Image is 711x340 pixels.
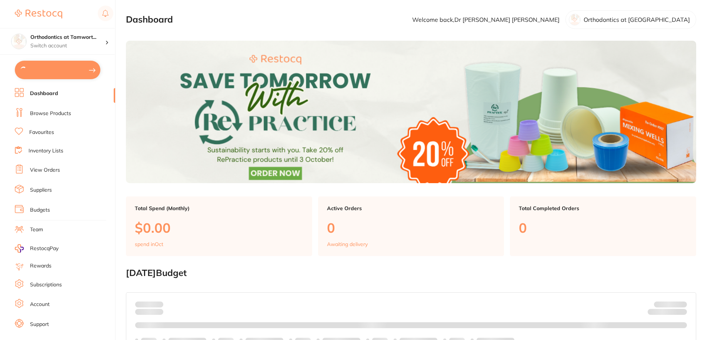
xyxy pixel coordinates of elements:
[30,186,52,194] a: Suppliers
[15,6,62,23] a: Restocq Logo
[327,241,368,247] p: Awaiting delivery
[126,14,173,25] h2: Dashboard
[30,110,71,117] a: Browse Products
[519,220,687,235] p: 0
[30,34,105,41] h4: Orthodontics at Tamworth
[30,321,49,328] a: Support
[29,147,63,155] a: Inventory Lists
[30,166,60,174] a: View Orders
[15,10,62,18] img: Restocq Logo
[11,34,26,49] img: Orthodontics at Tamworth
[29,129,54,136] a: Favourites
[327,220,495,235] p: 0
[126,268,696,278] h2: [DATE] Budget
[648,307,687,316] p: Remaining:
[126,41,696,183] img: Dashboard
[135,241,163,247] p: spend in Oct
[519,205,687,211] p: Total Completed Orders
[412,16,560,23] p: Welcome back, Dr [PERSON_NAME] [PERSON_NAME]
[30,301,50,308] a: Account
[30,262,51,270] a: Rewards
[15,244,24,253] img: RestocqPay
[30,226,43,233] a: Team
[30,245,59,252] span: RestocqPay
[150,301,163,308] strong: $0.00
[15,244,59,253] a: RestocqPay
[318,196,504,256] a: Active Orders0Awaiting delivery
[510,196,696,256] a: Total Completed Orders0
[30,42,105,50] p: Switch account
[674,310,687,317] strong: $0.00
[135,220,303,235] p: $0.00
[30,90,58,97] a: Dashboard
[30,206,50,214] a: Budgets
[327,205,495,211] p: Active Orders
[584,16,690,23] p: Orthodontics at [GEOGRAPHIC_DATA]
[672,301,687,308] strong: $NaN
[135,302,163,307] p: Spent:
[30,281,62,289] a: Subscriptions
[654,302,687,307] p: Budget:
[126,196,312,256] a: Total Spend (Monthly)$0.00spend inOct
[135,205,303,211] p: Total Spend (Monthly)
[135,307,163,316] p: month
